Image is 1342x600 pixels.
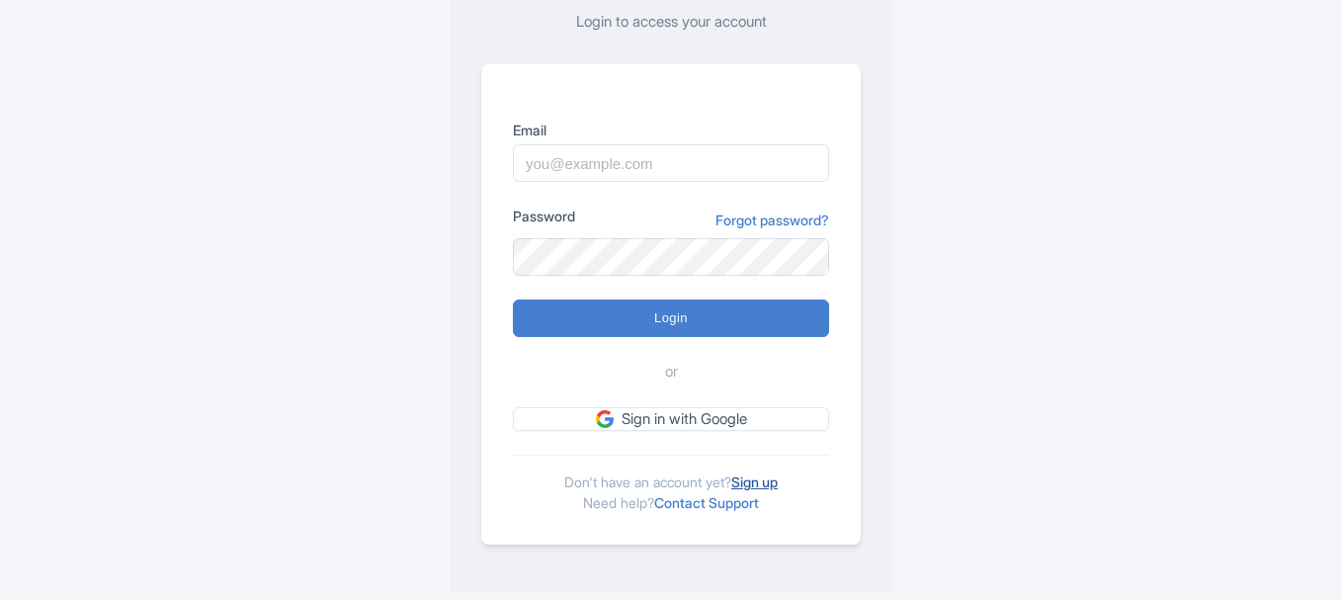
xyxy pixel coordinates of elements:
[513,455,829,513] div: Don't have an account yet? Need help?
[513,144,829,182] input: you@example.com
[715,210,829,230] a: Forgot password?
[481,11,861,34] p: Login to access your account
[513,120,829,140] label: Email
[731,473,778,490] a: Sign up
[513,206,575,226] label: Password
[665,361,678,384] span: or
[513,407,829,432] a: Sign in with Google
[513,300,829,337] input: Login
[654,494,759,511] a: Contact Support
[596,410,614,428] img: google.svg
